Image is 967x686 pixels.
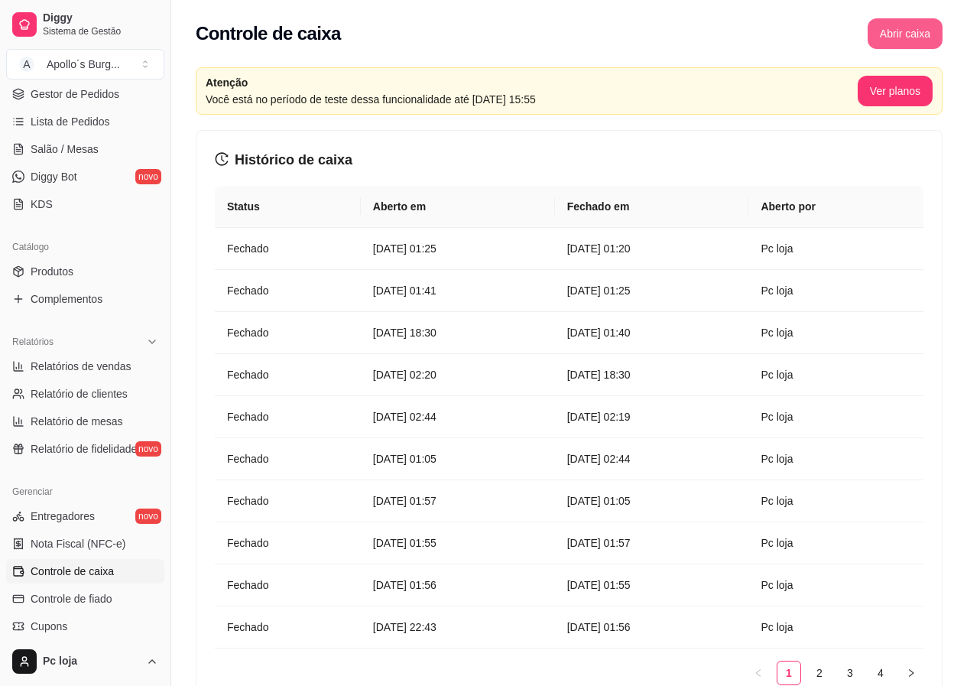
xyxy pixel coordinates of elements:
a: Complementos [6,287,164,311]
th: Aberto em [361,186,555,228]
h2: Controle de caixa [196,21,341,46]
article: [DATE] 01:57 [373,493,543,509]
span: KDS [31,197,53,212]
td: Pc loja [748,396,923,438]
td: Pc loja [748,564,923,606]
span: Diggy Bot [31,169,77,184]
span: Relatórios de vendas [31,359,131,374]
a: DiggySistema de Gestão [6,6,164,43]
span: Controle de caixa [31,564,114,579]
td: Pc loja [748,270,923,312]
article: [DATE] 01:05 [373,450,543,467]
li: 2 [807,661,832,685]
span: Relatório de fidelidade [31,441,137,457]
li: 4 [868,661,893,685]
a: Diggy Botnovo [6,164,164,189]
span: Diggy [43,11,158,25]
article: Você está no período de teste dessa funcionalidade até [DATE] 15:55 [206,91,858,108]
div: Catálogo [6,235,164,259]
th: Fechado em [555,186,749,228]
article: Fechado [227,577,349,593]
span: Entregadores [31,509,95,524]
span: history [215,152,229,166]
td: Pc loja [748,438,923,480]
span: Relatório de clientes [31,386,128,402]
li: 3 [838,661,862,685]
article: [DATE] 01:56 [567,619,737,636]
a: Cupons [6,614,164,639]
span: Nota Fiscal (NFC-e) [31,536,125,551]
div: Gerenciar [6,480,164,504]
h3: Histórico de caixa [215,149,923,171]
article: [DATE] 01:40 [567,324,737,341]
article: Fechado [227,493,349,509]
article: [DATE] 01:55 [567,577,737,593]
article: Atenção [206,74,858,91]
article: [DATE] 01:25 [567,282,737,299]
article: [DATE] 01:20 [567,240,737,257]
article: [DATE] 01:56 [373,577,543,593]
a: Controle de caixa [6,559,164,584]
article: [DATE] 02:44 [373,408,543,425]
a: KDS [6,192,164,216]
article: Fechado [227,240,349,257]
article: [DATE] 02:20 [373,366,543,383]
article: [DATE] 01:05 [567,493,737,509]
article: [DATE] 18:30 [567,366,737,383]
td: Pc loja [748,354,923,396]
span: left [754,668,763,678]
span: Relatório de mesas [31,414,123,429]
article: Fechado [227,619,349,636]
span: Lista de Pedidos [31,114,110,129]
button: Abrir caixa [868,18,943,49]
td: Pc loja [748,228,923,270]
td: Pc loja [748,522,923,564]
a: 1 [777,662,800,684]
button: Pc loja [6,643,164,680]
button: left [746,661,771,685]
a: Ver planos [858,85,933,97]
article: [DATE] 01:41 [373,282,543,299]
a: Entregadoresnovo [6,504,164,528]
td: Pc loja [748,480,923,522]
article: [DATE] 02:44 [567,450,737,467]
span: Sistema de Gestão [43,25,158,37]
article: Fechado [227,282,349,299]
span: Salão / Mesas [31,141,99,157]
article: [DATE] 01:25 [373,240,543,257]
a: 2 [808,662,831,684]
a: Lista de Pedidos [6,109,164,134]
article: Fechado [227,324,349,341]
span: Produtos [31,264,73,279]
article: [DATE] 22:43 [373,619,543,636]
a: Nota Fiscal (NFC-e) [6,532,164,556]
a: Relatório de clientes [6,382,164,406]
a: Controle de fiado [6,587,164,611]
article: [DATE] 01:55 [373,535,543,551]
th: Aberto por [748,186,923,228]
span: Relatórios [12,336,54,348]
th: Status [215,186,361,228]
li: Previous Page [746,661,771,685]
a: Relatórios de vendas [6,354,164,379]
button: Ver planos [858,76,933,106]
div: Apollo´s Burg ... [47,57,120,72]
a: Salão / Mesas [6,137,164,161]
a: Relatório de mesas [6,409,164,434]
a: 3 [839,662,862,684]
td: Pc loja [748,606,923,649]
span: Gestor de Pedidos [31,86,119,102]
article: Fechado [227,408,349,425]
article: [DATE] 18:30 [373,324,543,341]
article: Fechado [227,450,349,467]
button: Select a team [6,49,164,80]
td: Pc loja [748,312,923,354]
a: Gestor de Pedidos [6,82,164,106]
span: Pc loja [43,655,140,668]
span: Controle de fiado [31,591,112,606]
article: Fechado [227,535,349,551]
li: 1 [777,661,801,685]
a: Relatório de fidelidadenovo [6,437,164,461]
article: [DATE] 02:19 [567,408,737,425]
article: Fechado [227,366,349,383]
